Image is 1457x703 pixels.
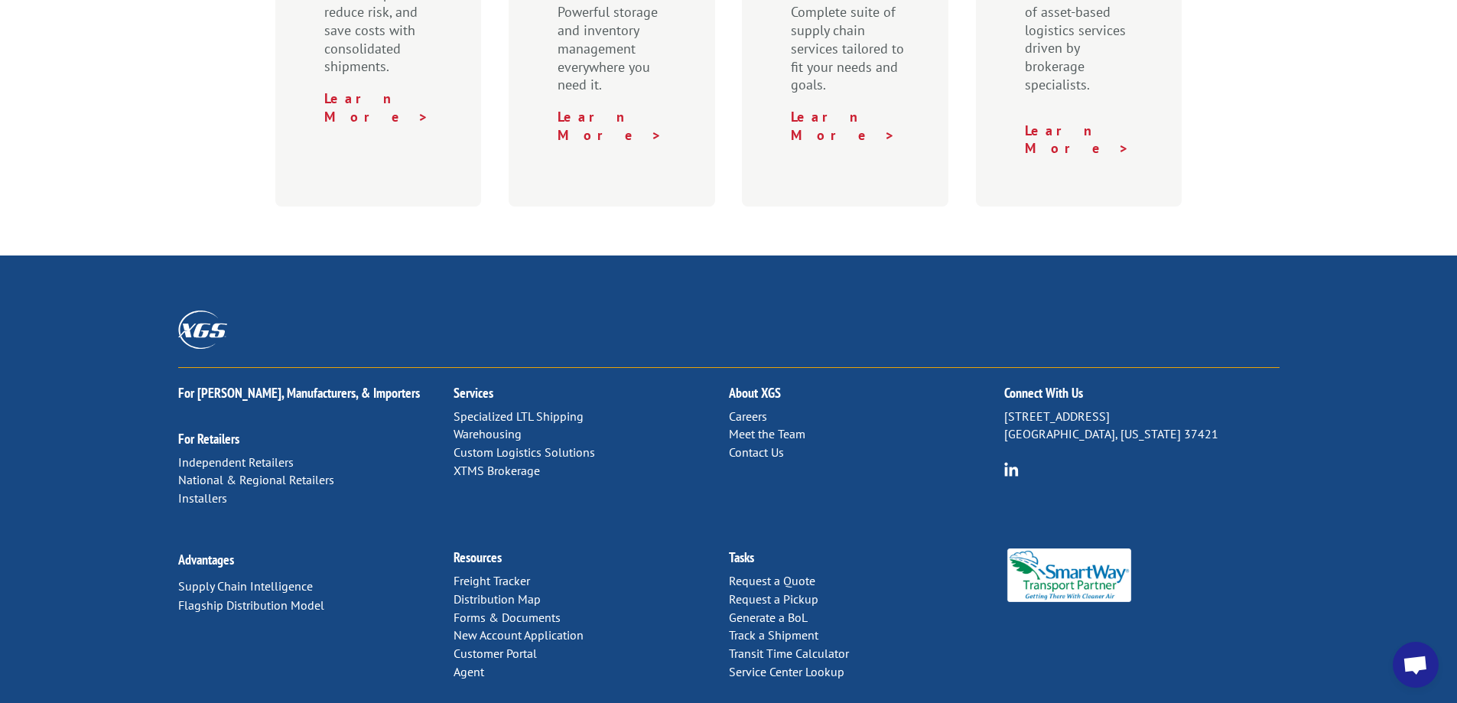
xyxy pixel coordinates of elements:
[558,108,662,144] a: Learn More >
[178,384,420,402] a: For [PERSON_NAME], Manufacturers, & Importers
[1004,408,1280,444] p: [STREET_ADDRESS] [GEOGRAPHIC_DATA], [US_STATE] 37421
[178,578,313,594] a: Supply Chain Intelligence
[454,426,522,441] a: Warehousing
[729,384,781,402] a: About XGS
[729,573,815,588] a: Request a Quote
[729,426,805,441] a: Meet the Team
[1025,122,1130,158] a: Learn More >
[178,454,294,470] a: Independent Retailers
[178,472,334,487] a: National & Regional Retailers
[1393,642,1439,688] div: Open chat
[178,597,324,613] a: Flagship Distribution Model
[454,646,537,661] a: Customer Portal
[729,444,784,460] a: Contact Us
[454,610,561,625] a: Forms & Documents
[454,627,584,643] a: New Account Application
[1004,462,1019,477] img: group-6
[791,3,906,108] p: Complete suite of supply chain services tailored to fit your needs and goals.
[1004,386,1280,408] h2: Connect With Us
[454,408,584,424] a: Specialized LTL Shipping
[178,430,239,448] a: For Retailers
[454,444,595,460] a: Custom Logistics Solutions
[558,3,672,108] p: Powerful storage and inventory management everywhere you need it.
[729,408,767,424] a: Careers
[729,551,1004,572] h2: Tasks
[454,384,493,402] a: Services
[729,646,849,661] a: Transit Time Calculator
[729,627,818,643] a: Track a Shipment
[454,573,530,588] a: Freight Tracker
[454,548,502,566] a: Resources
[454,591,541,607] a: Distribution Map
[791,108,896,144] a: Learn More >
[1004,548,1135,602] img: Smartway_Logo
[178,490,227,506] a: Installers
[729,664,844,679] a: Service Center Lookup
[729,591,818,607] a: Request a Pickup
[324,90,429,125] a: Learn More >
[454,664,484,679] a: Agent
[729,610,808,625] a: Generate a BoL
[178,551,234,568] a: Advantages
[454,463,540,478] a: XTMS Brokerage
[178,311,227,348] img: XGS_Logos_ALL_2024_All_White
